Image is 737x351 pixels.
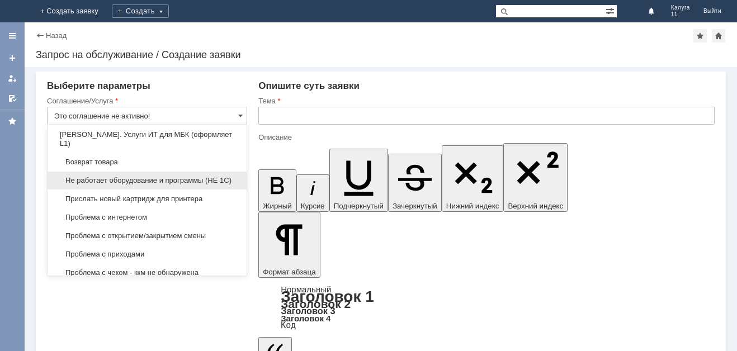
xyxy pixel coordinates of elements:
button: Подчеркнутый [329,149,388,212]
span: Верхний индекс [508,202,563,210]
span: Прислать новый картридж для принтера [54,195,240,203]
span: Курсив [301,202,325,210]
div: Формат абзаца [258,286,715,329]
a: Мои согласования [3,89,21,107]
button: Формат абзаца [258,212,320,278]
span: Калуга [671,4,690,11]
button: Верхний индекс [503,143,568,212]
a: Мои заявки [3,69,21,87]
div: Запрос на обслуживание / Создание заявки [36,49,726,60]
div: Сделать домашней страницей [712,29,725,42]
span: Зачеркнутый [393,202,437,210]
span: Возврат товара [54,158,240,167]
a: Заголовок 1 [281,288,374,305]
div: Соглашение/Услуга [47,97,245,105]
div: Добавить в избранное [693,29,707,42]
span: Опишите суть заявки [258,80,360,91]
span: [PERSON_NAME]. Услуги ИТ для МБК (оформляет L1) [54,130,240,148]
button: Нижний индекс [442,145,504,212]
a: Заголовок 2 [281,297,351,310]
span: Проблема с открытием/закрытием смены [54,231,240,240]
a: Заголовок 3 [281,306,335,316]
span: Жирный [263,202,292,210]
span: Подчеркнутый [334,202,384,210]
a: Нормальный [281,284,331,294]
span: Выберите параметры [47,80,150,91]
span: 11 [671,11,690,18]
a: Создать заявку [3,49,21,67]
a: Назад [46,31,67,40]
span: Не работает оборудование и программы (НЕ 1С) [54,176,240,185]
span: Проблема с интернетом [54,213,240,222]
span: Проблема с чеком - ккм не обнаружена [54,268,240,277]
div: Создать [112,4,169,18]
button: Курсив [296,174,329,212]
button: Жирный [258,169,296,212]
span: Проблема с приходами [54,250,240,259]
a: Код [281,320,296,330]
div: Тема [258,97,712,105]
span: Формат абзаца [263,268,315,276]
a: Заголовок 4 [281,314,330,323]
button: Зачеркнутый [388,154,442,212]
div: Описание [258,134,712,141]
span: Нижний индекс [446,202,499,210]
span: Расширенный поиск [606,5,617,16]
